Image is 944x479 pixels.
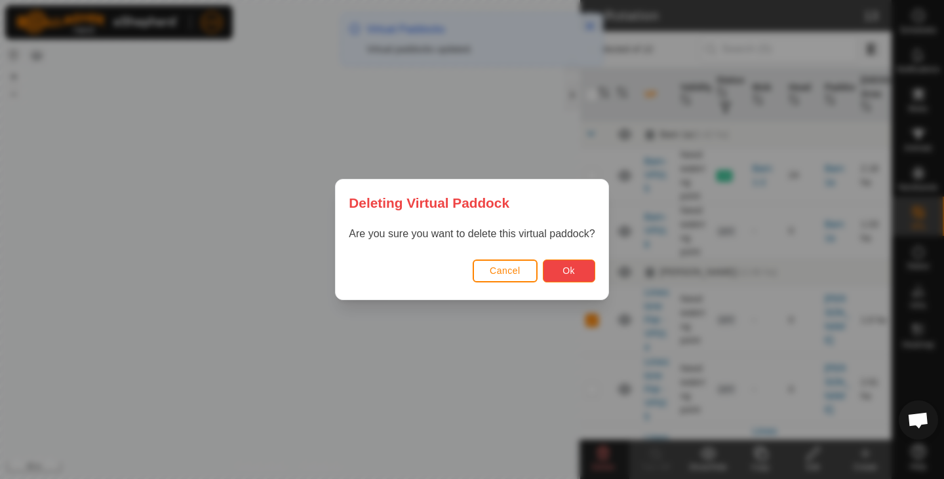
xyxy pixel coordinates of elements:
[349,193,509,213] span: Deleting Virtual Paddock
[543,259,595,282] button: Ok
[473,259,538,282] button: Cancel
[349,226,595,242] p: Are you sure you want to delete this virtual paddock?
[490,265,521,276] span: Cancel
[899,400,938,440] div: Open chat
[562,265,575,276] span: Ok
